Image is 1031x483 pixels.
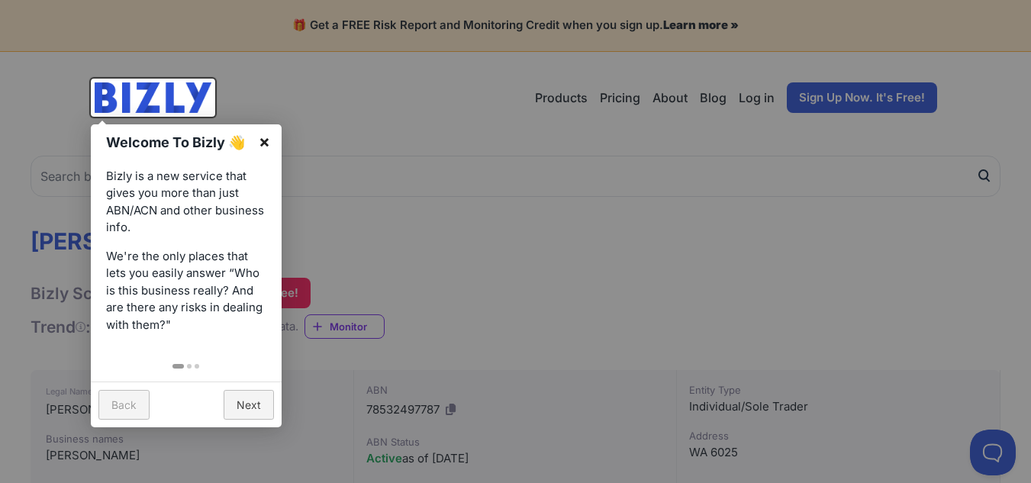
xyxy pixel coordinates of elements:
a: Next [224,390,274,420]
h1: Welcome To Bizly 👋 [106,132,250,153]
p: We're the only places that lets you easily answer “Who is this business really? And are there any... [106,248,266,334]
p: Bizly is a new service that gives you more than just ABN/ACN and other business info. [106,168,266,237]
a: × [247,124,282,159]
a: Back [98,390,150,420]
